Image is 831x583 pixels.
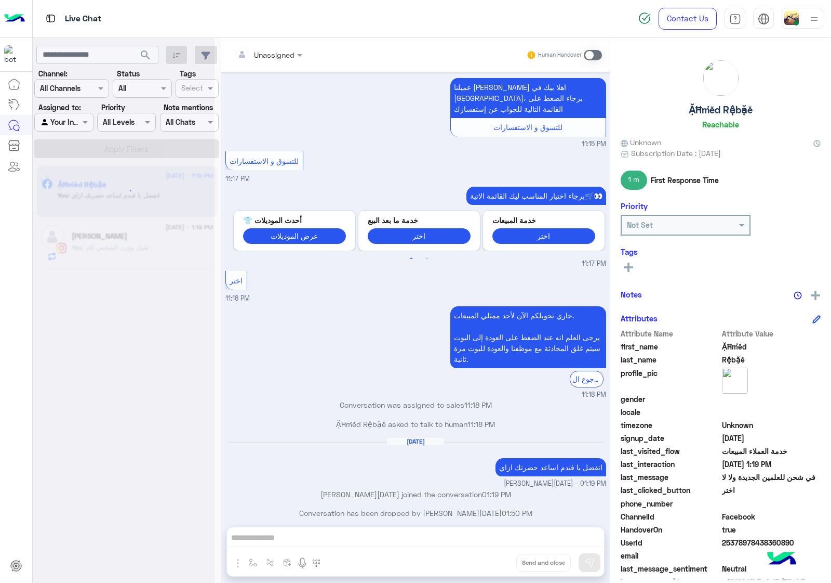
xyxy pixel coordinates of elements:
img: spinner [638,12,651,24]
span: timezone [621,420,720,431]
span: phone_number [621,498,720,509]
p: 10/9/2025, 11:18 PM [450,306,606,368]
span: 2025-09-11T10:19:38.474Z [722,459,821,470]
span: 11:17 PM [225,175,250,183]
span: 0 [722,511,821,522]
span: gender [621,394,720,405]
span: اختر [722,485,821,496]
button: 2 of 2 [422,254,432,264]
span: 11:15 PM [582,139,606,149]
p: Conversation has been dropped by [PERSON_NAME][DATE] [225,508,606,519]
p: Conversation was assigned to sales [225,399,606,410]
span: last_message [621,472,720,483]
img: tab [758,13,770,25]
img: picture [722,368,748,394]
h5: ẶĦṁěd Rệbặě [689,104,753,116]
span: HandoverOn [621,524,720,535]
span: Rệbặě [722,354,821,365]
button: Send and close [516,554,571,572]
span: 11:17 PM [582,259,606,269]
span: last_clicked_button [621,485,720,496]
span: last_name [621,354,720,365]
img: tab [729,13,741,25]
span: 11:18 PM [464,400,492,409]
span: signup_date [621,433,720,444]
span: ẶĦṁěd [722,341,821,352]
p: 10/9/2025, 11:15 PM [450,78,606,118]
p: أحدث الموديلات 👕 [243,215,346,226]
img: notes [794,291,802,300]
span: Attribute Name [621,328,720,339]
p: خدمة ما بعد البيع [368,215,471,226]
button: عرض الموديلات [243,228,346,243]
div: الرجوع ال Bot [570,371,604,387]
span: في شحن للعلمين الجديدة ولا لا [722,472,821,483]
p: 11/9/2025, 1:19 PM [495,458,606,476]
span: اختر [230,276,243,285]
h6: Notes [621,290,642,299]
span: ChannelId [621,511,720,522]
a: tab [725,8,745,30]
span: للتسوق و الاستفسارات [493,123,562,132]
img: profile [808,12,821,25]
small: Human Handover [538,51,582,59]
span: email [621,550,720,561]
button: اختر [492,228,595,243]
p: [PERSON_NAME][DATE] joined the conversation [225,489,606,500]
span: 01:50 PM [502,509,532,517]
img: Logo [4,8,25,30]
button: اختر [368,228,471,243]
button: 1 of 2 [406,254,417,264]
img: add [811,291,820,300]
span: null [722,394,821,405]
span: null [722,550,821,561]
div: Select [180,82,203,96]
h6: Attributes [621,314,658,323]
span: last_message_sentiment [621,563,720,574]
span: profile_pic [621,368,720,392]
h6: Tags [621,247,821,256]
span: [PERSON_NAME][DATE] - 01:19 PM [504,479,606,489]
h6: [DATE] [387,438,444,445]
span: Subscription Date : [DATE] [631,148,721,159]
img: tab [44,12,57,25]
img: hulul-logo.png [763,541,800,578]
img: userImage [784,10,799,25]
span: last_visited_flow [621,446,720,457]
span: 2025-09-10T20:16:03.924Z [722,433,821,444]
span: UserId [621,537,720,548]
p: خدمة المبيعات [492,215,595,226]
span: 11:18 PM [225,294,250,302]
span: null [722,407,821,418]
span: 11:15 PM [225,66,250,74]
img: 713415422032625 [4,45,23,64]
span: 25378978438360890 [722,537,821,548]
span: 11:18 PM [467,420,495,429]
span: true [722,524,821,535]
h6: Priority [621,201,648,211]
span: first_name [621,341,720,352]
span: 1 m [621,171,647,189]
p: Live Chat [65,12,101,26]
span: للتسوق و الاستفسارات [230,157,299,165]
span: locale [621,407,720,418]
span: Unknown [722,420,821,431]
div: loading... [114,182,132,200]
span: First Response Time [651,175,719,186]
span: 01:19 PM [482,490,511,499]
span: Attribute Value [722,328,821,339]
span: 11:18 PM [582,390,606,400]
span: خدمة العملاء المبيعات [722,446,821,457]
span: null [722,498,821,509]
span: 0 [722,563,821,574]
span: last_interaction [621,459,720,470]
p: ẶĦṁěd Rệbặě asked to talk to human [225,419,606,430]
img: picture [703,60,739,96]
a: Contact Us [659,8,717,30]
h6: Reachable [702,120,739,129]
span: Unknown [621,137,661,148]
p: 10/9/2025, 11:17 PM [466,187,606,205]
